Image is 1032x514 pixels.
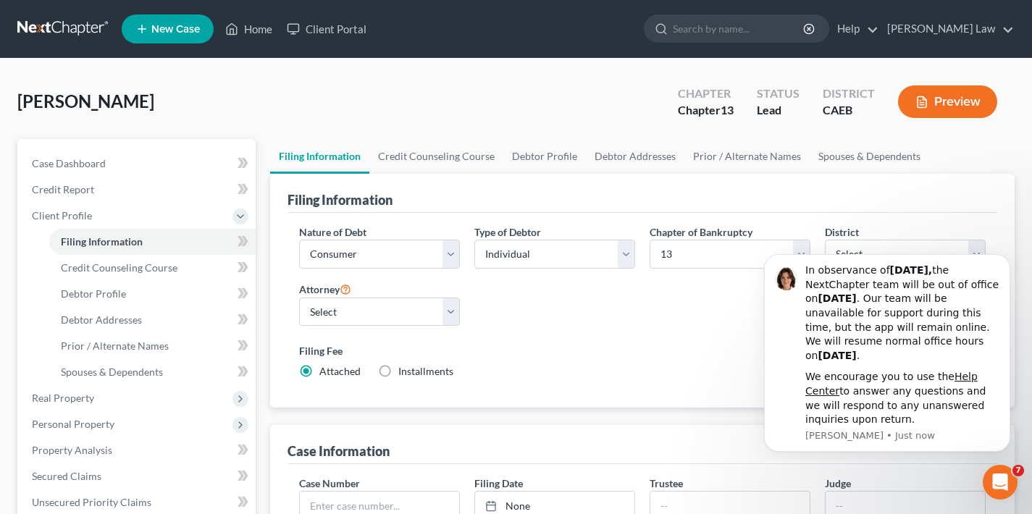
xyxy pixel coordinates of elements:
[880,16,1014,42] a: [PERSON_NAME] Law
[299,476,360,491] label: Case Number
[17,90,154,111] span: [PERSON_NAME]
[20,151,256,177] a: Case Dashboard
[20,463,256,489] a: Secured Claims
[650,476,683,491] label: Trustee
[898,85,997,118] button: Preview
[270,139,369,174] a: Filing Information
[830,16,878,42] a: Help
[61,313,142,326] span: Debtor Addresses
[721,103,734,117] span: 13
[32,392,94,404] span: Real Property
[823,85,875,102] div: District
[1012,465,1024,476] span: 7
[810,139,929,174] a: Spouses & Dependents
[825,224,859,240] label: District
[32,470,101,482] span: Secured Claims
[49,281,256,307] a: Debtor Profile
[299,280,351,298] label: Attorney
[151,24,200,35] span: New Case
[742,246,1032,460] iframe: Intercom notifications message
[61,366,163,378] span: Spouses & Dependents
[49,255,256,281] a: Credit Counseling Course
[503,139,586,174] a: Debtor Profile
[757,85,800,102] div: Status
[49,359,256,385] a: Spouses & Dependents
[299,343,986,358] label: Filing Fee
[20,437,256,463] a: Property Analysis
[983,465,1018,500] iframe: Intercom live chat
[319,365,361,377] span: Attached
[369,139,503,174] a: Credit Counseling Course
[49,229,256,255] a: Filing Information
[474,476,523,491] label: Filing Date
[32,496,151,508] span: Unsecured Priority Claims
[586,139,684,174] a: Debtor Addresses
[673,15,805,42] input: Search by name...
[61,287,126,300] span: Debtor Profile
[32,209,92,222] span: Client Profile
[218,16,280,42] a: Home
[61,235,143,248] span: Filing Information
[49,307,256,333] a: Debtor Addresses
[678,102,734,119] div: Chapter
[32,418,114,430] span: Personal Property
[288,191,393,208] div: Filing Information
[32,444,112,456] span: Property Analysis
[32,157,106,169] span: Case Dashboard
[398,365,453,377] span: Installments
[49,333,256,359] a: Prior / Alternate Names
[474,224,541,240] label: Type of Debtor
[32,183,94,195] span: Credit Report
[825,476,851,491] label: Judge
[288,442,390,460] div: Case Information
[678,85,734,102] div: Chapter
[684,139,810,174] a: Prior / Alternate Names
[757,102,800,119] div: Lead
[650,224,752,240] label: Chapter of Bankruptcy
[20,177,256,203] a: Credit Report
[823,102,875,119] div: CAEB
[299,224,366,240] label: Nature of Debt
[61,261,177,274] span: Credit Counseling Course
[280,16,374,42] a: Client Portal
[61,340,169,352] span: Prior / Alternate Names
